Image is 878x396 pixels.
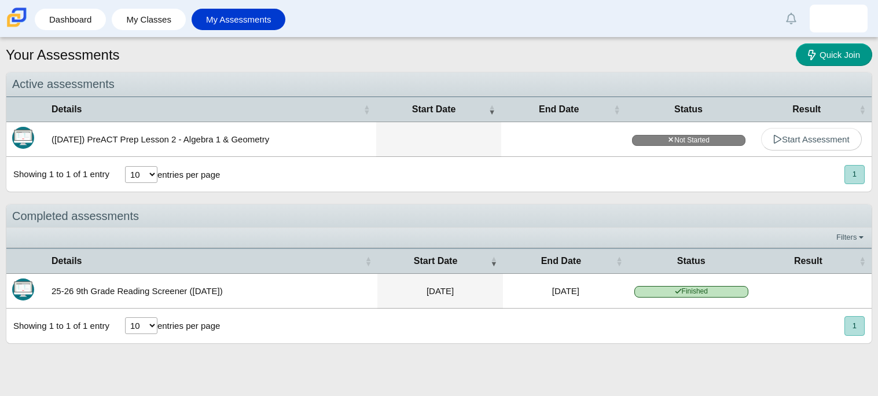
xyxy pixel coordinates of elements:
img: kevin.plascencia-f.NiHOq3 [829,9,848,28]
span: Details [52,103,361,116]
span: Start Date [382,103,486,116]
span: Not Started [632,135,745,146]
nav: pagination [843,165,865,184]
img: Itembank [12,278,34,300]
td: 25-26 9th Grade Reading Screener ([DATE]) [46,274,377,309]
div: Showing 1 to 1 of 1 entry [6,157,109,192]
button: 1 [844,316,865,335]
span: Details [52,255,362,267]
span: Quick Join [820,50,860,60]
a: Dashboard [41,9,100,30]
div: Showing 1 to 1 of 1 entry [6,309,109,343]
a: Carmen School of Science & Technology [5,21,29,31]
div: Completed assessments [6,204,872,228]
span: Start Assessment [773,134,850,144]
span: Result [760,255,857,267]
a: Quick Join [796,43,872,66]
span: Result : Activate to sort [859,255,866,267]
span: End Date : Activate to sort [614,104,620,115]
a: Start Assessment [761,128,862,151]
a: Filters [833,232,869,243]
nav: pagination [843,316,865,335]
span: Status [632,103,745,116]
span: Start Date [383,255,488,267]
button: 1 [844,165,865,184]
label: entries per page [157,321,220,331]
span: End Date [507,103,611,116]
a: My Assessments [197,9,280,30]
span: Status [634,255,748,267]
span: End Date [509,255,614,267]
span: Start Date : Activate to remove sorting [488,104,495,115]
img: Carmen School of Science & Technology [5,5,29,30]
a: My Classes [117,9,180,30]
span: Details : Activate to sort [363,104,370,115]
div: Active assessments [6,72,872,96]
label: entries per page [157,170,220,179]
td: ([DATE]) PreACT Prep Lesson 2 - Algebra 1 & Geometry [46,122,376,157]
span: End Date : Activate to sort [616,255,623,267]
span: Details : Activate to sort [365,255,372,267]
a: kevin.plascencia-f.NiHOq3 [810,5,868,32]
time: Aug 21, 2025 at 11:48 AM [427,286,454,296]
span: Result : Activate to sort [859,104,866,115]
h1: Your Assessments [6,45,120,65]
a: Alerts [778,6,804,31]
time: Aug 21, 2025 at 12:22 PM [552,286,579,296]
span: Result [757,103,857,116]
img: Itembank [12,127,34,149]
span: Finished [634,286,748,297]
span: Start Date : Activate to remove sorting [490,255,497,267]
